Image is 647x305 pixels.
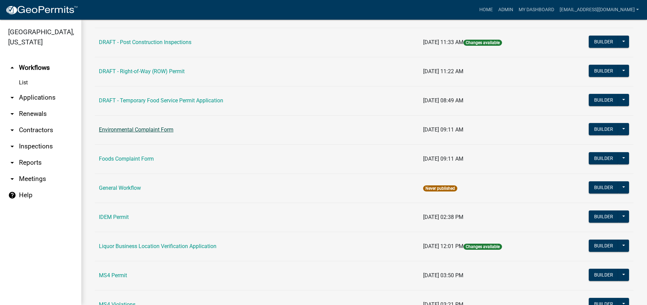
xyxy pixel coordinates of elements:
button: Builder [589,65,619,77]
button: Builder [589,181,619,194]
i: arrow_drop_down [8,175,16,183]
button: Builder [589,240,619,252]
button: Builder [589,210,619,223]
a: DRAFT - Post Construction Inspections [99,39,191,45]
a: IDEM Permit [99,214,129,220]
span: [DATE] 11:22 AM [423,68,463,75]
button: Builder [589,94,619,106]
a: DRAFT - Right-of-Way (ROW) Permit [99,68,185,75]
a: MS4 Permit [99,272,127,279]
a: Environmental Complaint Form [99,126,173,133]
span: [DATE] 09:11 AM [423,156,463,162]
i: arrow_drop_down [8,142,16,150]
a: Home [477,3,496,16]
i: arrow_drop_down [8,159,16,167]
a: My Dashboard [516,3,557,16]
a: General Workflow [99,185,141,191]
a: Admin [496,3,516,16]
i: help [8,191,16,199]
button: Builder [589,152,619,164]
a: [EMAIL_ADDRESS][DOMAIN_NAME] [557,3,642,16]
i: arrow_drop_down [8,94,16,102]
a: Liquor Business Location Verification Application [99,243,216,249]
span: Changes available [463,244,502,250]
button: Builder [589,36,619,48]
i: arrow_drop_up [8,64,16,72]
span: [DATE] 09:11 AM [423,126,463,133]
span: [DATE] 02:38 PM [423,214,463,220]
span: [DATE] 03:50 PM [423,272,463,279]
span: Never published [423,185,457,191]
span: [DATE] 08:49 AM [423,97,463,104]
a: Foods Complaint Form [99,156,154,162]
span: [DATE] 12:01 PM [423,243,463,249]
i: arrow_drop_down [8,110,16,118]
button: Builder [589,269,619,281]
a: DRAFT - Temporary Food Service Permit Application [99,97,223,104]
span: [DATE] 11:33 AM [423,39,463,45]
button: Builder [589,123,619,135]
i: arrow_drop_down [8,126,16,134]
span: Changes available [463,40,502,46]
